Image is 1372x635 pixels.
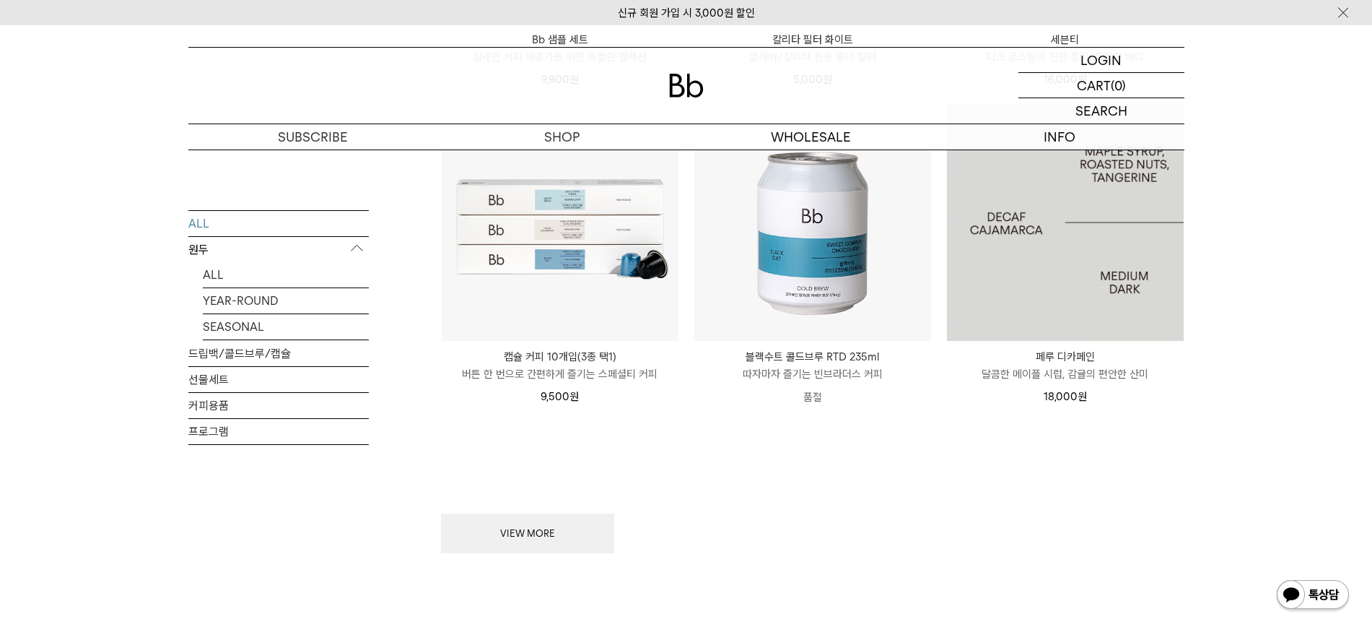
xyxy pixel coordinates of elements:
a: SEASONAL [203,314,369,339]
a: ALL [203,262,369,287]
p: 버튼 한 번으로 간편하게 즐기는 스페셜티 커피 [442,366,678,383]
p: (0) [1111,73,1126,98]
p: SEARCH [1075,98,1127,124]
img: 로고 [669,74,704,98]
a: ALL [188,210,369,236]
img: 블랙수트 콜드브루 RTD 235ml [694,104,931,341]
img: 캡슐 커피 10개입(3종 택1) [442,104,678,341]
img: 1000000082_add2_057.jpg [947,104,1184,341]
a: 페루 디카페인 달콤한 메이플 시럽, 감귤의 편안한 산미 [947,348,1184,383]
span: 18,000 [1044,390,1087,403]
p: 달콤한 메이플 시럽, 감귤의 편안한 산미 [947,366,1184,383]
a: 블랙수트 콜드브루 RTD 235ml 따자마자 즐기는 빈브라더스 커피 [694,348,931,383]
span: 원 [569,390,579,403]
a: LOGIN [1018,48,1184,73]
p: 품절 [694,383,931,412]
a: 선물세트 [188,366,369,392]
a: 프로그램 [188,418,369,444]
a: 커피용품 [188,392,369,418]
button: VIEW MORE [441,514,614,554]
p: 블랙수트 콜드브루 RTD 235ml [694,348,931,366]
span: 9,500 [541,390,579,403]
a: CART (0) [1018,73,1184,98]
img: 카카오톡 채널 1:1 채팅 버튼 [1275,579,1350,613]
a: SUBSCRIBE [188,124,437,150]
p: 페루 디카페인 [947,348,1184,366]
a: 신규 회원 가입 시 3,000원 할인 [618,7,755,20]
p: LOGIN [1080,48,1122,72]
a: YEAR-ROUND [203,288,369,313]
p: 캡슐 커피 10개입(3종 택1) [442,348,678,366]
a: 드립백/콜드브루/캡슐 [188,340,369,366]
p: CART [1077,73,1111,98]
p: 원두 [188,236,369,262]
span: 원 [1078,390,1087,403]
p: INFO [935,124,1184,150]
p: 따자마자 즐기는 빈브라더스 커피 [694,366,931,383]
a: 캡슐 커피 10개입(3종 택1) 버튼 한 번으로 간편하게 즐기는 스페셜티 커피 [442,348,678,383]
p: WHOLESALE [686,124,935,150]
a: SHOP [437,124,686,150]
a: 페루 디카페인 [947,104,1184,341]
